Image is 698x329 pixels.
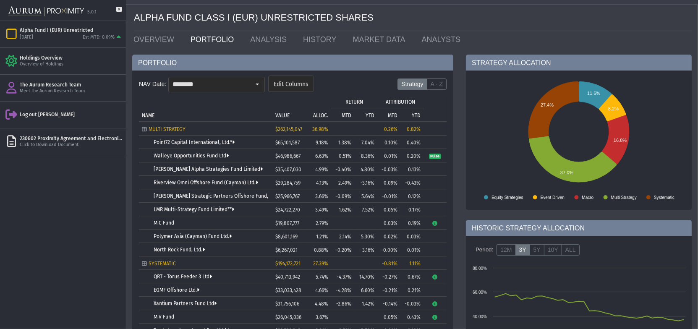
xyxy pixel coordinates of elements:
[20,81,123,88] div: The Aurum Research Team
[20,61,123,68] div: Overview of Holdings
[315,301,328,307] span: 4.48%
[354,230,377,243] td: 5.30%
[275,288,301,294] span: $33,033,428
[316,180,328,186] span: 4.13%
[331,270,354,283] td: -4.37%
[611,196,637,200] text: Multi Strategy
[562,244,580,256] label: ALL
[466,220,692,236] div: HISTORIC STRATEGY ALLOCATION
[154,153,229,159] a: Walleye Opportunities Fund Ltd
[127,31,184,48] a: OVERVIEW
[275,261,301,267] span: $194,172,721
[154,301,217,307] a: Xantium Partners Fund Ltd
[541,103,554,108] text: 27.4%
[388,112,397,118] p: MTD
[380,261,397,267] div: -0.81%
[354,203,377,216] td: 7.52%
[614,138,627,143] text: 16.8%
[345,99,363,105] p: RETURN
[331,230,354,243] td: 2.14%
[275,301,299,307] span: $31,756,106
[377,243,400,256] td: -0.00%
[608,107,619,112] text: 8.2%
[429,153,441,159] a: Pulse
[272,95,304,122] td: Column VALUE
[544,244,562,256] label: 10Y
[400,310,424,324] td: 0.43%
[8,2,84,21] img: Aurum-Proximity%20white.svg
[377,189,400,203] td: -0.01%
[377,310,400,324] td: 0.05%
[400,108,424,122] td: Column YTD
[20,88,123,94] div: Meet the Aurum Research Team
[132,55,453,71] div: PORTFOLIO
[315,154,328,159] span: 6.63%
[354,189,377,203] td: 5.64%
[275,140,300,146] span: $65,101,587
[20,135,123,142] div: 230602 Proximity Agreement and Electronic Access Agreement (Signed).pdf
[331,283,354,297] td: -4.28%
[275,315,301,321] span: $26,045,036
[154,140,235,146] a: Point72 Capital International, Ltd.*
[587,91,600,96] text: 11.6%
[331,176,354,189] td: 2.49%
[400,243,424,256] td: 0.01%
[268,76,314,92] dx-button: Edit Columns
[472,243,497,257] div: Period:
[313,261,328,267] span: 27.39%
[380,127,397,133] div: 0.26%
[386,99,415,105] p: ATTRIBUTION
[250,78,264,92] div: Select
[315,167,328,173] span: 4.99%
[331,108,354,122] td: Column MTD
[400,216,424,230] td: 0.19%
[491,196,523,200] text: Equity Strategies
[331,243,354,256] td: -0.20%
[400,176,424,189] td: -0.43%
[377,176,400,189] td: 0.09%
[154,287,199,293] a: EGMF Offshore Ltd.
[275,127,302,133] span: $262,145,047
[354,270,377,283] td: 14.70%
[331,297,354,310] td: -2.86%
[354,243,377,256] td: 3.16%
[275,112,290,118] p: VALUE
[400,162,424,176] td: 0.13%
[354,108,377,122] td: Column YTD
[274,81,308,89] span: Edit Columns
[142,112,154,118] p: NAME
[20,34,33,41] div: [DATE]
[154,234,232,240] a: Polymer Asia (Cayman) Fund Ltd.
[83,34,115,41] div: Est MTD: 0.09%
[377,108,400,122] td: Column MTD
[427,78,447,90] label: A - Z
[275,154,301,159] span: $46,986,667
[497,244,515,256] label: 12M
[377,216,400,230] td: 0.03%
[582,196,594,200] text: Macro
[377,283,400,297] td: -0.21%
[377,162,400,176] td: -0.03%
[400,283,424,297] td: 0.21%
[316,234,328,240] span: 1.21%
[139,77,168,92] div: NAV Date:
[154,180,258,186] a: Riverview Omni Offshore Fund (Cayman) Ltd.
[354,283,377,297] td: 6.60%
[377,203,400,216] td: 0.05%
[316,315,328,321] span: 3.67%
[154,314,174,320] a: M V Fund
[134,5,692,31] div: ALPHA FUND CLASS I (EUR) UNRESTRICTED SHARES
[400,189,424,203] td: 0.12%
[154,193,280,199] a: [PERSON_NAME] Strategic Partners Offshore Fund, Ltd.
[275,167,301,173] span: $35,407,030
[354,176,377,189] td: -3.16%
[377,136,400,149] td: 0.10%
[377,297,400,310] td: -0.14%
[400,149,424,162] td: 0.20%
[154,207,234,213] a: LMR Multi-Strategy Fund Limited**
[314,248,328,253] span: 0.88%
[154,274,212,280] a: QRT - Torus Feeder 3 Ltd
[275,207,300,213] span: $24,722,270
[275,180,301,186] span: $29,284,759
[315,207,328,213] span: 3.49%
